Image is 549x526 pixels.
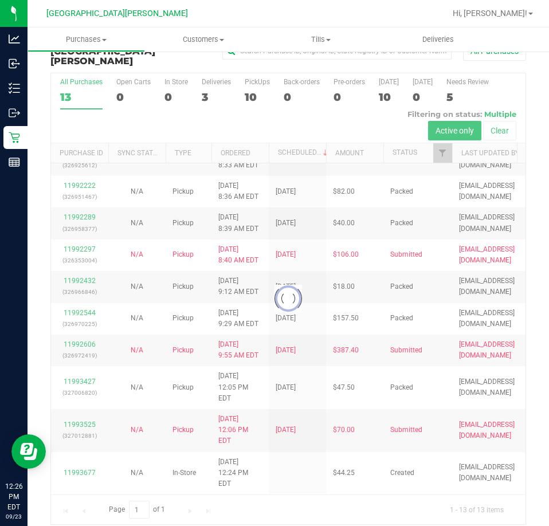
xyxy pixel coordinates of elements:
a: Tills [262,28,380,52]
inline-svg: Reports [9,156,20,168]
p: 09/23 [5,512,22,521]
inline-svg: Retail [9,132,20,143]
a: Purchases [28,28,145,52]
iframe: Resource center [11,434,46,469]
a: Customers [145,28,262,52]
span: Hi, [PERSON_NAME]! [453,9,527,18]
span: Customers [146,34,262,45]
a: Deliveries [379,28,497,52]
span: Deliveries [407,34,469,45]
h3: Purchase Summary: [50,36,209,66]
span: [GEOGRAPHIC_DATA][PERSON_NAME] [46,9,188,18]
inline-svg: Outbound [9,107,20,119]
p: 12:26 PM EDT [5,481,22,512]
inline-svg: Inbound [9,58,20,69]
inline-svg: Analytics [9,33,20,45]
span: Tills [263,34,379,45]
span: Purchases [28,34,144,45]
inline-svg: Inventory [9,83,20,94]
span: [GEOGRAPHIC_DATA][PERSON_NAME] [50,46,155,67]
